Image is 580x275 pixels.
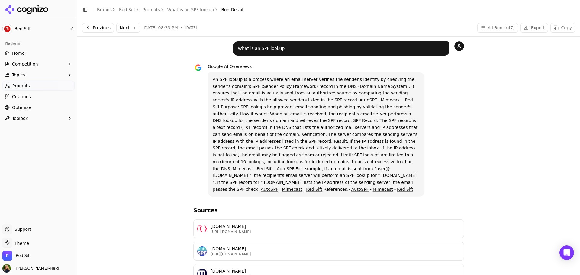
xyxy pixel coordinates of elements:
a: Red Sift [257,166,273,171]
p: [DOMAIN_NAME] [211,268,460,274]
a: Citations [2,92,75,101]
span: Toolbox [12,115,28,121]
a: What is an SPF lookup [167,7,214,13]
a: AutoSPF [261,187,278,192]
a: Home [2,48,75,58]
span: [DATE] [185,25,197,30]
a: Optimize [2,103,75,112]
p: What is an SPF lookup [238,45,445,52]
button: Copy [550,23,575,33]
a: Red Sift [306,187,322,192]
img: Red Sift [2,24,12,34]
a: Mimecast [282,187,302,192]
div: Platform [2,39,75,48]
img: redsift.com favicon [197,224,207,234]
a: Mimecast [233,166,253,171]
span: Run Detail [221,7,243,13]
a: redsift.com favicon[DOMAIN_NAME][URL][DOMAIN_NAME] [193,219,464,238]
img: Red Sift [2,251,12,261]
p: [DOMAIN_NAME] [211,246,460,252]
span: [PERSON_NAME]-Field [13,266,59,271]
a: Prompts [2,81,75,91]
a: Red Sift [213,98,413,109]
a: AutoSPF [359,98,377,102]
span: Red Sift [16,253,31,258]
span: Citations [12,94,31,100]
button: Open user button [2,264,59,273]
button: Topics [2,70,75,80]
p: [DOMAIN_NAME] [211,223,460,229]
a: Prompts [143,7,160,13]
a: Mimecast [373,187,393,192]
h3: Sources [193,206,464,215]
span: Red Sift [14,26,67,32]
a: AutoSPF [277,166,294,171]
button: Next [116,23,140,33]
a: Red Sift [119,7,135,13]
span: Google AI Overviews [208,64,252,69]
p: An SPF lookup is a process where an email server verifies the sender's identity by checking the s... [213,76,420,193]
a: Red Sift [397,187,413,192]
button: Toolbox [2,114,75,123]
button: Export [520,23,548,33]
button: Previous [82,23,114,33]
span: Optimize [12,104,31,110]
img: autospf.com favicon [197,246,207,256]
img: Francesca Rünger-Field [2,264,11,273]
span: • [180,25,182,30]
button: Competition [2,59,75,69]
button: All Runs (47) [477,23,518,33]
span: Prompts [12,83,30,89]
span: Topics [12,72,25,78]
div: Open Intercom Messenger [559,245,574,260]
nav: breadcrumb [97,7,243,13]
span: Home [12,50,24,56]
a: Brands [97,7,112,12]
p: [URL][DOMAIN_NAME] [211,252,460,257]
a: AutoSPF [351,187,369,192]
span: Theme [12,241,29,246]
span: Support [12,226,31,232]
span: [DATE] 08:33 PM [143,25,178,31]
p: [URL][DOMAIN_NAME] [211,229,460,234]
a: Mimecast [381,98,401,102]
a: autospf.com favicon[DOMAIN_NAME][URL][DOMAIN_NAME] [193,242,464,261]
span: Competition [12,61,38,67]
button: Open organization switcher [2,251,31,261]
